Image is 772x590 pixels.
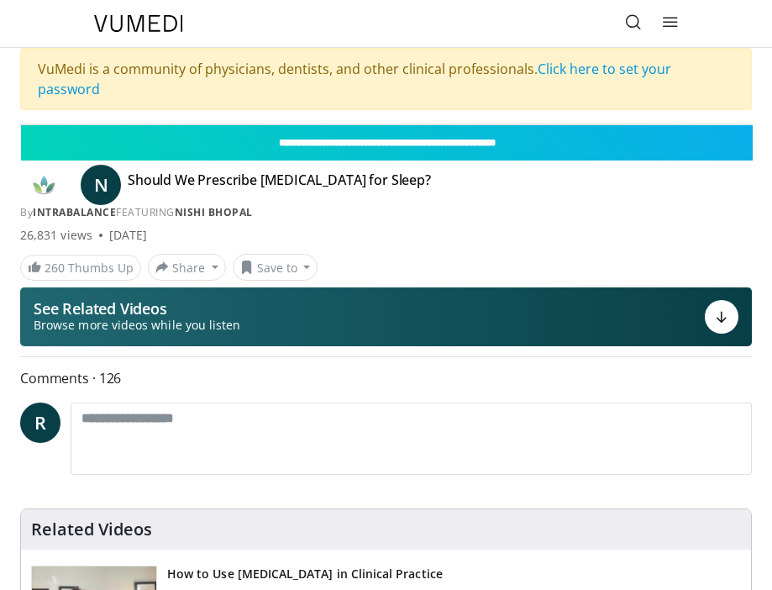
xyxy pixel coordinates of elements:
h4: Should We Prescribe [MEDICAL_DATA] for Sleep? [128,171,431,198]
a: Nishi Bhopal [175,205,253,219]
button: See Related Videos Browse more videos while you listen [20,287,752,346]
span: 26,831 views [20,227,92,244]
div: [DATE] [109,227,147,244]
h3: How to Use [MEDICAL_DATA] in Clinical Practice [167,566,443,582]
div: By FEATURING [20,205,752,220]
button: Save to [233,254,318,281]
img: VuMedi Logo [94,15,183,32]
a: 260 Thumbs Up [20,255,141,281]
div: VuMedi is a community of physicians, dentists, and other clinical professionals. [20,48,752,110]
span: Browse more videos while you listen [34,317,240,334]
a: R [20,403,60,443]
a: N [81,165,121,205]
p: See Related Videos [34,300,240,317]
span: 260 [45,260,65,276]
a: IntraBalance [33,205,116,219]
span: Comments 126 [20,367,752,389]
img: IntraBalance [20,171,67,198]
h4: Related Videos [31,519,152,540]
button: Share [148,254,226,281]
